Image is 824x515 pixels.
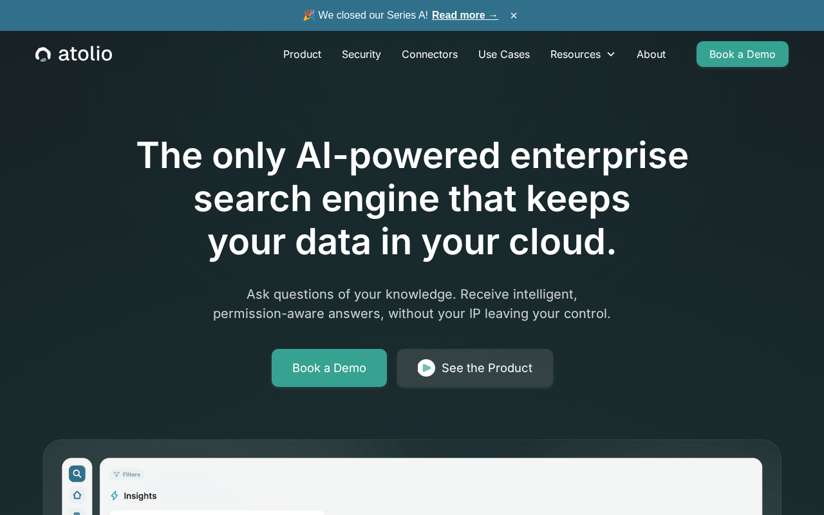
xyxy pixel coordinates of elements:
a: Product [273,41,332,67]
p: Ask questions of your knowledge. Receive intelligent, permission-aware answers, without your IP l... [165,285,659,323]
a: Connectors [391,41,468,67]
a: Security [332,41,391,67]
div: See the Product [442,359,532,377]
button: × [506,8,521,23]
a: About [626,41,676,67]
div: Resources [540,41,626,67]
div: Resources [550,46,601,62]
span: 🎉 We closed our Series A! [303,8,498,23]
h1: The only AI-powered enterprise search engine that keeps your data in your cloud. [82,134,742,264]
a: Book a Demo [272,349,387,388]
a: Book a Demo [697,41,789,67]
a: Read more → [432,10,498,21]
a: See the Product [397,349,553,388]
a: Use Cases [468,41,540,67]
a: home [35,46,112,62]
